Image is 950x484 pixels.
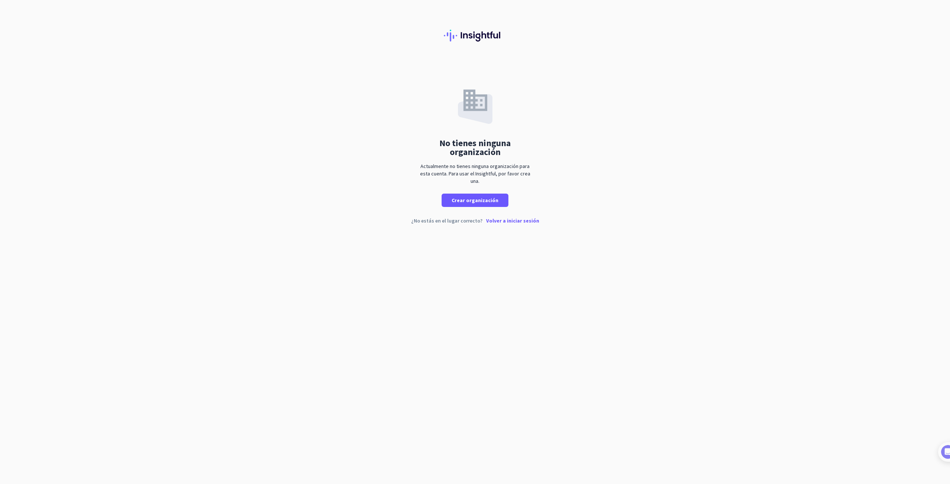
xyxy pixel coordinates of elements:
[417,139,533,157] div: No tienes ninguna organización
[444,30,506,42] img: Insightful
[442,194,508,207] button: Crear organización
[486,218,539,223] p: Volver a iniciar sesión
[452,197,498,204] span: Crear organización
[417,162,533,185] div: Actualmente no tienes ninguna organización para esta cuenta. Para usar el Insightful, por favor c...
